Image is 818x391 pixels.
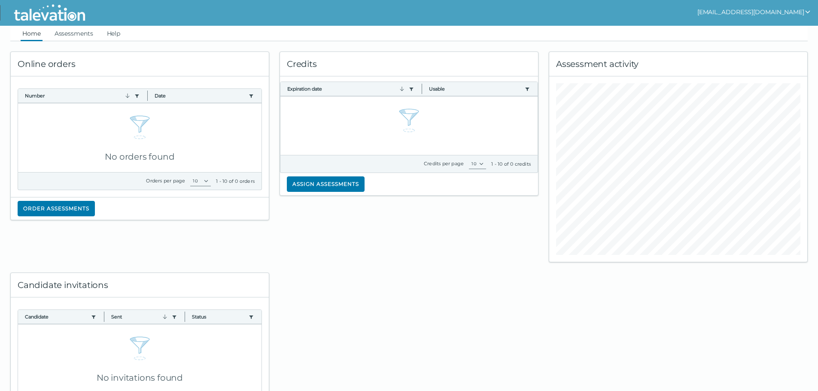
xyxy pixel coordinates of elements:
[192,313,245,320] button: Status
[105,152,174,162] span: No orders found
[287,85,405,92] button: Expiration date
[25,92,131,99] button: Number
[105,26,122,41] a: Help
[10,2,89,24] img: Talevation_Logo_Transparent_white.png
[287,176,365,192] button: Assign assessments
[146,178,185,184] label: Orders per page
[25,313,88,320] button: Candidate
[11,273,269,297] div: Candidate invitations
[21,26,43,41] a: Home
[429,85,521,92] button: Usable
[53,26,95,41] a: Assessments
[491,161,531,167] div: 1 - 10 of 0 credits
[11,52,269,76] div: Online orders
[697,7,811,17] button: show user actions
[182,307,188,326] button: Column resize handle
[97,373,183,383] span: No invitations found
[419,79,425,98] button: Column resize handle
[18,201,95,216] button: Order assessments
[424,161,464,167] label: Credits per page
[111,313,168,320] button: Sent
[155,92,245,99] button: Date
[145,86,150,105] button: Column resize handle
[280,52,538,76] div: Credits
[216,178,255,185] div: 1 - 10 of 0 orders
[549,52,807,76] div: Assessment activity
[101,307,107,326] button: Column resize handle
